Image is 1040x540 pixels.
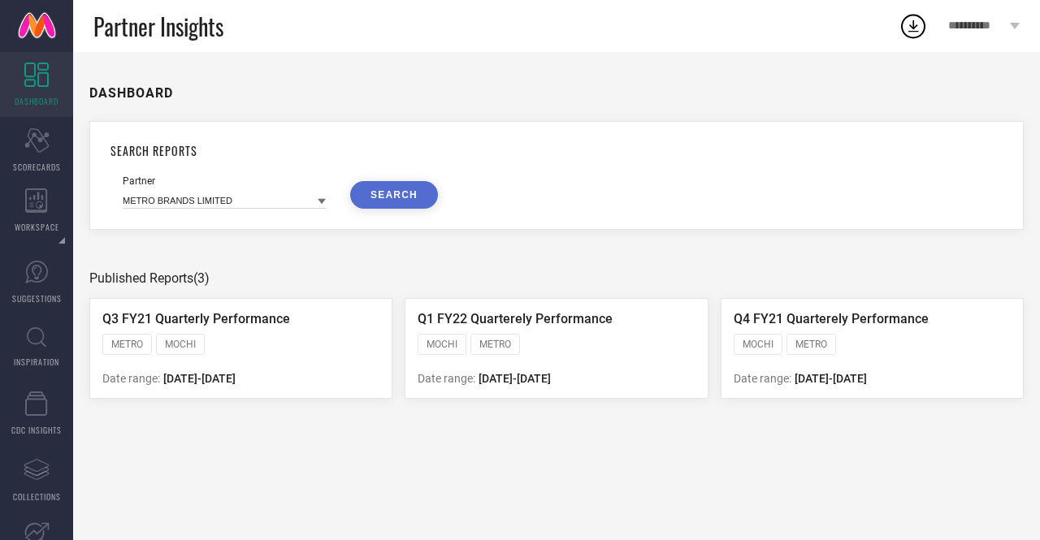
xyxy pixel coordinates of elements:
span: [DATE] - [DATE] [479,372,551,385]
span: CDC INSIGHTS [11,424,62,436]
span: SUGGESTIONS [12,292,62,305]
span: METRO [111,339,143,350]
span: METRO [795,339,827,350]
span: COLLECTIONS [13,490,61,503]
span: MOCHI [743,339,773,350]
h1: DASHBOARD [89,85,173,101]
span: METRO [479,339,511,350]
span: Q4 FY21 Quarterely Performance [734,311,929,326]
button: SEARCH [350,181,438,209]
span: Date range: [418,372,475,385]
div: Open download list [899,11,928,41]
span: Partner Insights [93,10,223,43]
div: Published Reports (3) [89,270,1024,286]
span: MOCHI [165,339,196,350]
span: Date range: [734,372,791,385]
span: DASHBOARD [15,95,58,107]
div: Partner [123,175,326,187]
span: WORKSPACE [15,221,59,233]
span: INSPIRATION [14,356,59,368]
span: MOCHI [427,339,457,350]
span: [DATE] - [DATE] [795,372,867,385]
span: Q3 FY21 Quarterly Performance [102,311,290,326]
span: Date range: [102,372,160,385]
span: Q1 FY22 Quarterely Performance [418,311,613,326]
span: [DATE] - [DATE] [163,372,236,385]
span: SCORECARDS [13,161,61,173]
h1: SEARCH REPORTS [110,142,1003,159]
